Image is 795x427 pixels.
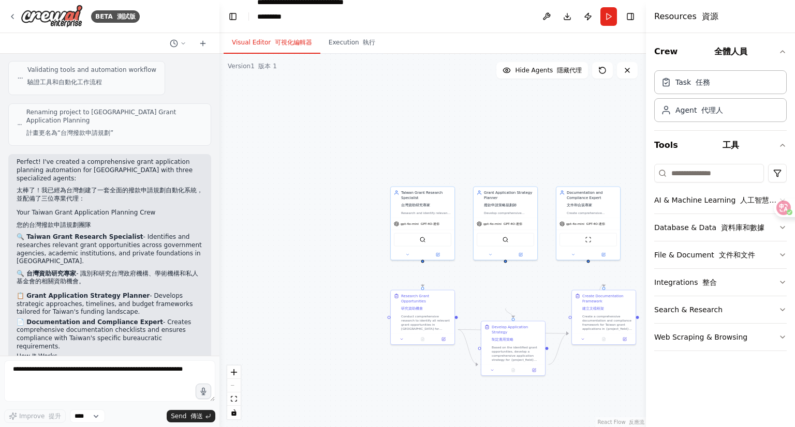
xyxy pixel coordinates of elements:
font: 文件和合規專家 [567,203,592,207]
div: Based on the identified grant opportunities, develop a comprehensive application strategy for {pr... [492,345,542,362]
font: 版本 1 [258,63,276,70]
a: React Flow attribution [597,419,644,425]
font: 計畫更名為“台灣撥款申請規劃” [26,129,113,136]
strong: 📄 Documentation and Compliance Expert [17,318,163,326]
span: Hide Agents [515,66,582,74]
button: Visual Editor [224,32,320,54]
button: No output available [593,336,614,342]
img: Logo [21,5,83,28]
h4: Resources [654,10,718,23]
button: File & Document 文件和文件 [654,241,787,268]
div: Create Documentation Framework [582,294,632,313]
p: - Develops strategic approaches, timelines, and budget frameworks tailored for Taiwan's funding l... [17,292,203,316]
div: Search & Research [654,304,723,315]
button: No output available [502,367,524,373]
button: Tools 工具 [654,131,787,160]
span: Validating tools and automation workflow [27,66,156,90]
button: Crew 全體人員 [654,37,787,66]
button: Start a new chat [195,37,211,50]
button: Integrations 整合 [654,269,787,296]
button: No output available [411,336,433,342]
div: Agent [675,105,723,115]
font: GPT-4O-迷你 [504,222,522,226]
div: Develop comprehensive application strategies and timelines for {project_field} grant applications... [484,211,534,215]
button: Open in side panel [435,336,452,342]
font: GPT-4O-迷你 [421,222,439,226]
font: 制定應用策略 [492,338,513,342]
button: Hide left sidebar [226,9,240,24]
button: Open in side panel [589,252,619,258]
font: 台灣資助研究專家 [401,203,430,207]
div: Crew 全體人員 [654,66,787,130]
span: Renaming project to [GEOGRAPHIC_DATA] Grant Application Planning [26,108,202,141]
span: Improve [19,412,61,420]
font: 文件和文件 [719,251,755,259]
div: Develop Application Strategy制定應用策略Based on the identified grant opportunities, develop a comprehe... [481,321,546,376]
div: Create a comprehensive documentation and compliance framework for Taiwan grant applications in {p... [582,314,632,331]
button: fit view [227,392,241,406]
p: - Creates comprehensive documentation checklists and ensures compliance with Taiwan's specific bu... [17,318,203,350]
font: 任務 [696,78,710,86]
div: Research Grant Opportunities [401,294,451,313]
strong: 🔍 台灣資助研究專家 [17,270,76,277]
div: Create comprehensive documentation checklists and ensure compliance with Taiwan grant application... [567,211,617,215]
button: Open in side panel [423,252,453,258]
font: 資源 [702,11,718,21]
button: Search & Research [654,296,787,323]
p: - Identifies and researches relevant grant opportunities across government agencies, academic ins... [17,233,203,290]
font: 您的台灣撥款申請規劃團隊 [17,221,91,228]
div: Research and identify relevant grant opportunities in [GEOGRAPHIC_DATA] for {project_field} proje... [401,211,451,215]
font: 全體人員 [714,47,747,56]
button: Send 傳送 [167,410,215,422]
font: 執行 [363,39,375,46]
font: 太棒了！我已經為台灣創建了一套全面的撥款申請規劃自動化系統，並配備了三位專業代理： [17,187,203,202]
div: Grant Application Strategy Planner撥款申請策略規劃師Develop comprehensive application strategies and timel... [473,187,538,261]
font: 驗證工具和自動化工作流程 [27,79,102,86]
div: Task [675,77,710,87]
font: 撥款申請策略規劃師 [484,203,517,207]
font: 代理人 [701,106,723,114]
span: gpt-4o-mini [566,222,605,226]
font: 整合 [702,278,717,286]
div: React Flow controls [227,365,241,419]
button: Improve 提升 [4,409,66,423]
font: 研究資助機會 [401,307,423,311]
div: Grant Application Strategy Planner [484,190,534,210]
h2: Your Taiwan Grant Application Planning Crew [17,209,203,233]
button: Open in side panel [506,252,536,258]
div: Web Scraping & Browsing [654,332,747,342]
div: Documentation and Compliance Expert [567,190,617,210]
div: Taiwan Grant Research Specialist [401,190,451,210]
button: AI & Machine Learning 人工智慧與機器學習 [654,187,787,213]
p: Perfect! I've created a comprehensive grant application planning automation for [GEOGRAPHIC_DATA]... [17,158,203,207]
div: Tools 工具 [654,160,787,359]
font: GPT-4O-迷你 [586,222,605,226]
img: SerperDevTool [503,237,509,243]
font: 傳送 [190,413,203,420]
div: Integrations [654,277,717,287]
div: BETA [91,10,140,23]
font: 工具 [723,140,739,150]
strong: 📋 Grant Application Strategy Planner [17,292,150,299]
div: AI & Machine Learning [654,195,778,205]
div: Conduct comprehensive research to identify all relevant grant opportunities in [GEOGRAPHIC_DATA] ... [401,314,451,331]
img: ScrapeWebsiteTool [585,237,592,243]
button: Open in side panel [525,367,543,373]
button: Execution [320,32,384,54]
font: 測試版 [117,13,136,20]
font: 隱藏代理 [557,67,582,74]
button: toggle interactivity [227,406,241,419]
strong: 🔍 Taiwan Grant Research Specialist [17,233,143,240]
div: Documentation and Compliance Expert文件和合規專家Create comprehensive documentation checklists and ensur... [556,187,621,261]
font: 可視化編輯器 [275,39,312,46]
button: Click to speak your automation idea [196,384,211,399]
font: 資料庫和數據 [721,223,764,232]
g: Edge from b2bd4cc1-4a70-4df2-8494-ea534af6c6a2 to d7164b62-8ba4-4e7c-b2c1-553d5ffabe59 [458,327,478,368]
font: - 識別和研究台灣政府機構、學術機構和私人基金會的相關資助機會。 [17,270,198,285]
button: Open in side panel [616,336,634,342]
span: Send [171,412,203,420]
div: Version 1 [228,62,277,70]
button: Switch to previous chat [166,37,190,50]
div: Taiwan Grant Research Specialist台灣資助研究專家Research and identify relevant grant opportunities in [GE... [390,187,455,261]
span: gpt-4o-mini [401,222,439,226]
